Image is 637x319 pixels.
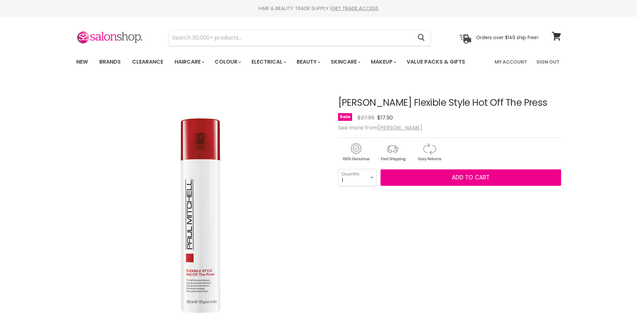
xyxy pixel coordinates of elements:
[476,34,538,41] p: Orders over $149 ship free!
[210,55,245,69] a: Colour
[402,55,470,69] a: Value Packs & Gifts
[357,114,375,122] span: $27.95
[413,30,430,46] button: Search
[246,55,290,69] a: Electrical
[338,98,561,108] h1: [PERSON_NAME] Flexible Style Hot Off The Press
[169,30,431,46] form: Product
[381,169,561,186] button: Add to cart
[332,5,379,12] a: GET TRADE ACCESS
[532,55,563,69] a: Sign Out
[71,55,93,69] a: New
[378,124,422,132] a: [PERSON_NAME]
[94,55,126,69] a: Brands
[169,30,413,46] input: Search
[366,55,400,69] a: Makeup
[68,52,569,72] nav: Main
[326,55,364,69] a: Skincare
[292,55,324,69] a: Beauty
[71,52,481,72] ul: Main menu
[452,173,490,181] span: Add to cart
[412,142,447,162] img: returns.gif
[338,169,377,186] select: Quantity
[338,142,374,162] img: genuine.gif
[491,55,531,69] a: My Account
[127,55,168,69] a: Clearance
[375,142,410,162] img: shipping.gif
[170,55,208,69] a: Haircare
[68,5,569,12] div: HAIR & BEAUTY TRADE SUPPLY |
[338,113,352,121] span: Sale
[377,114,393,122] span: $17.90
[338,124,422,132] span: See more from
